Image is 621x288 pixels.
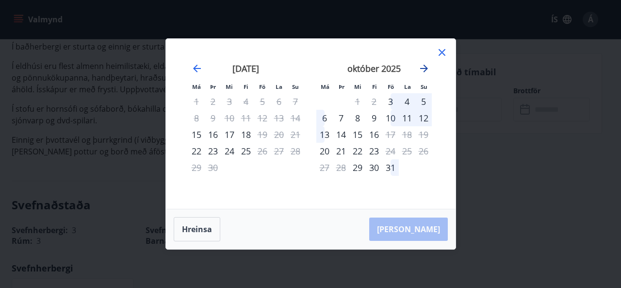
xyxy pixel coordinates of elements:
td: Choose miðvikudagur, 29. október 2025 as your check-in date. It’s available. [349,159,366,176]
td: Not available. laugardagur, 27. september 2025 [271,143,287,159]
div: 17 [221,126,238,143]
div: 23 [205,143,221,159]
div: 18 [238,126,254,143]
td: Choose fimmtudagur, 18. september 2025 as your check-in date. It’s available. [238,126,254,143]
td: Choose þriðjudagur, 14. október 2025 as your check-in date. It’s available. [333,126,349,143]
small: Fö [388,83,394,90]
div: 4 [399,93,415,110]
td: Choose þriðjudagur, 7. október 2025 as your check-in date. It’s available. [333,110,349,126]
div: 14 [333,126,349,143]
div: 30 [366,159,382,176]
div: 13 [316,126,333,143]
td: Not available. miðvikudagur, 3. september 2025 [221,93,238,110]
td: Not available. sunnudagur, 26. október 2025 [415,143,432,159]
td: Choose mánudagur, 22. september 2025 as your check-in date. It’s available. [188,143,205,159]
td: Not available. þriðjudagur, 2. september 2025 [205,93,221,110]
td: Not available. sunnudagur, 21. september 2025 [287,126,304,143]
div: 31 [382,159,399,176]
td: Not available. föstudagur, 12. september 2025 [254,110,271,126]
div: 6 [316,110,333,126]
td: Choose mánudagur, 13. október 2025 as your check-in date. It’s available. [316,126,333,143]
div: 16 [366,126,382,143]
div: 21 [333,143,349,159]
td: Not available. mánudagur, 27. október 2025 [316,159,333,176]
td: Not available. miðvikudagur, 1. október 2025 [349,93,366,110]
div: 11 [399,110,415,126]
div: Aðeins innritun í boði [188,126,205,143]
div: Aðeins útritun í boði [254,143,271,159]
td: Not available. sunnudagur, 14. september 2025 [287,110,304,126]
div: 7 [333,110,349,126]
td: Not available. föstudagur, 5. september 2025 [254,93,271,110]
td: Not available. föstudagur, 17. október 2025 [382,126,399,143]
td: Choose þriðjudagur, 16. september 2025 as your check-in date. It’s available. [205,126,221,143]
small: Fi [244,83,248,90]
button: Hreinsa [174,217,220,241]
td: Not available. laugardagur, 20. september 2025 [271,126,287,143]
small: Má [321,83,329,90]
small: Fi [372,83,377,90]
div: Move forward to switch to the next month. [418,63,430,74]
td: Choose þriðjudagur, 23. september 2025 as your check-in date. It’s available. [205,143,221,159]
td: Choose föstudagur, 31. október 2025 as your check-in date. It’s available. [382,159,399,176]
small: La [276,83,282,90]
small: La [404,83,411,90]
td: Choose fimmtudagur, 9. október 2025 as your check-in date. It’s available. [366,110,382,126]
small: Mi [354,83,361,90]
td: Not available. miðvikudagur, 10. september 2025 [221,110,238,126]
div: 12 [415,110,432,126]
td: Not available. þriðjudagur, 9. september 2025 [205,110,221,126]
div: 9 [366,110,382,126]
div: Aðeins innritun í boði [382,93,399,110]
td: Not available. laugardagur, 13. september 2025 [271,110,287,126]
td: Choose miðvikudagur, 24. september 2025 as your check-in date. It’s available. [221,143,238,159]
div: Aðeins innritun í boði [188,143,205,159]
small: Su [292,83,299,90]
div: Aðeins innritun í boði [349,159,366,176]
td: Choose miðvikudagur, 22. október 2025 as your check-in date. It’s available. [349,143,366,159]
div: Aðeins innritun í boði [316,143,333,159]
td: Choose miðvikudagur, 8. október 2025 as your check-in date. It’s available. [349,110,366,126]
strong: október 2025 [347,63,401,74]
div: Aðeins útritun í boði [382,126,399,143]
td: Choose mánudagur, 20. október 2025 as your check-in date. It’s available. [316,143,333,159]
td: Not available. fimmtudagur, 2. október 2025 [366,93,382,110]
div: 25 [238,143,254,159]
td: Choose miðvikudagur, 15. október 2025 as your check-in date. It’s available. [349,126,366,143]
strong: [DATE] [232,63,259,74]
div: 10 [382,110,399,126]
small: Þr [339,83,344,90]
div: 23 [366,143,382,159]
td: Not available. föstudagur, 26. september 2025 [254,143,271,159]
td: Not available. mánudagur, 29. september 2025 [188,159,205,176]
td: Choose þriðjudagur, 21. október 2025 as your check-in date. It’s available. [333,143,349,159]
td: Choose laugardagur, 4. október 2025 as your check-in date. It’s available. [399,93,415,110]
td: Choose sunnudagur, 5. október 2025 as your check-in date. It’s available. [415,93,432,110]
td: Not available. laugardagur, 25. október 2025 [399,143,415,159]
div: 24 [221,143,238,159]
small: Su [421,83,427,90]
td: Not available. þriðjudagur, 28. október 2025 [333,159,349,176]
div: Calendar [178,51,444,197]
small: Fö [259,83,265,90]
div: Move backward to switch to the previous month. [191,63,203,74]
td: Choose mánudagur, 15. september 2025 as your check-in date. It’s available. [188,126,205,143]
div: 5 [415,93,432,110]
td: Not available. sunnudagur, 28. september 2025 [287,143,304,159]
div: Aðeins útritun í boði [382,143,399,159]
td: Not available. föstudagur, 19. september 2025 [254,126,271,143]
td: Choose fimmtudagur, 25. september 2025 as your check-in date. It’s available. [238,143,254,159]
small: Mi [226,83,233,90]
td: Choose fimmtudagur, 23. október 2025 as your check-in date. It’s available. [366,143,382,159]
td: Choose laugardagur, 11. október 2025 as your check-in date. It’s available. [399,110,415,126]
td: Not available. fimmtudagur, 11. september 2025 [238,110,254,126]
td: Not available. mánudagur, 8. september 2025 [188,110,205,126]
td: Not available. laugardagur, 6. september 2025 [271,93,287,110]
td: Choose föstudagur, 10. október 2025 as your check-in date. It’s available. [382,110,399,126]
td: Not available. mánudagur, 1. september 2025 [188,93,205,110]
small: Má [192,83,201,90]
td: Not available. sunnudagur, 19. október 2025 [415,126,432,143]
small: Þr [210,83,216,90]
td: Choose föstudagur, 3. október 2025 as your check-in date. It’s available. [382,93,399,110]
td: Choose fimmtudagur, 30. október 2025 as your check-in date. It’s available. [366,159,382,176]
